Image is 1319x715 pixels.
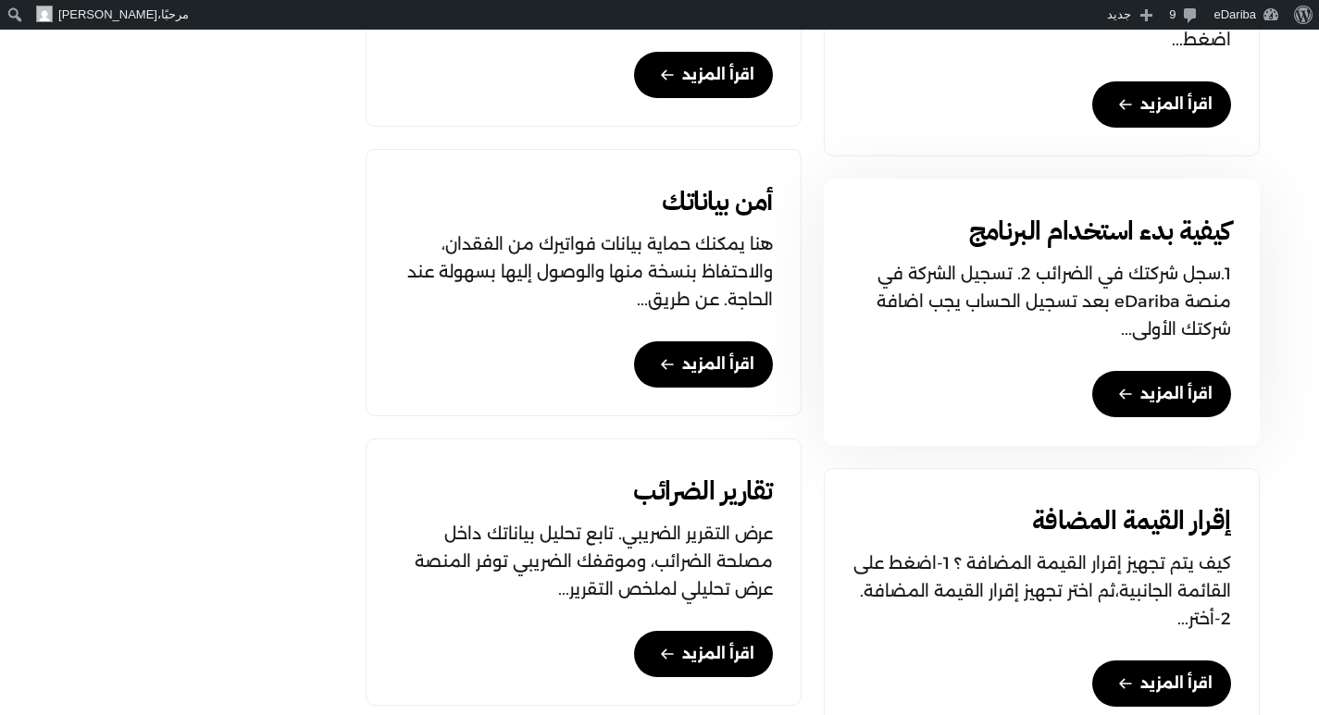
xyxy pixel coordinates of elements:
a: اقرأ المزيد [1092,81,1231,128]
a: اقرأ المزيد [1092,371,1231,417]
a: اقرأ المزيد [1092,660,1231,707]
a: تقارير الضرائب [633,476,773,506]
p: هنا يمكنك حماية بيانات فواتيرك من الفقدان، والاحتفاظ بنسخة منها والوصول إليها بسهولة عند الحاجة. ... [394,230,773,314]
a: اقرأ المزيد [634,341,773,388]
p: عرض التقرير الضريبي. تابع تحليل بياناتك داخل مصلحة الضرائب، وموقفك الضريبي توفر المنصة عرض تحليلي... [394,520,773,603]
a: اقرأ المزيد [634,631,773,677]
p: 1.سجل شركتك في الضرائب 2. تسجيل الشركة في منصة eDariba بعد تسجيل الحساب يجب اضافة شركتك الأولى... [852,260,1231,343]
p: كيف يتم تجهيز إقرار القيمة المضافة ؟ 1-اضغط على القائمة الجانبية،ثم اختر تجهيز إقرار القيمة المضا... [852,549,1231,633]
a: أمن بياناتك [662,187,773,216]
a: إقرار القيمة المضافة [1032,506,1231,536]
a: اقرأ المزيد [634,52,773,98]
a: كيفية بدء استخدام البرنامج [969,216,1231,246]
